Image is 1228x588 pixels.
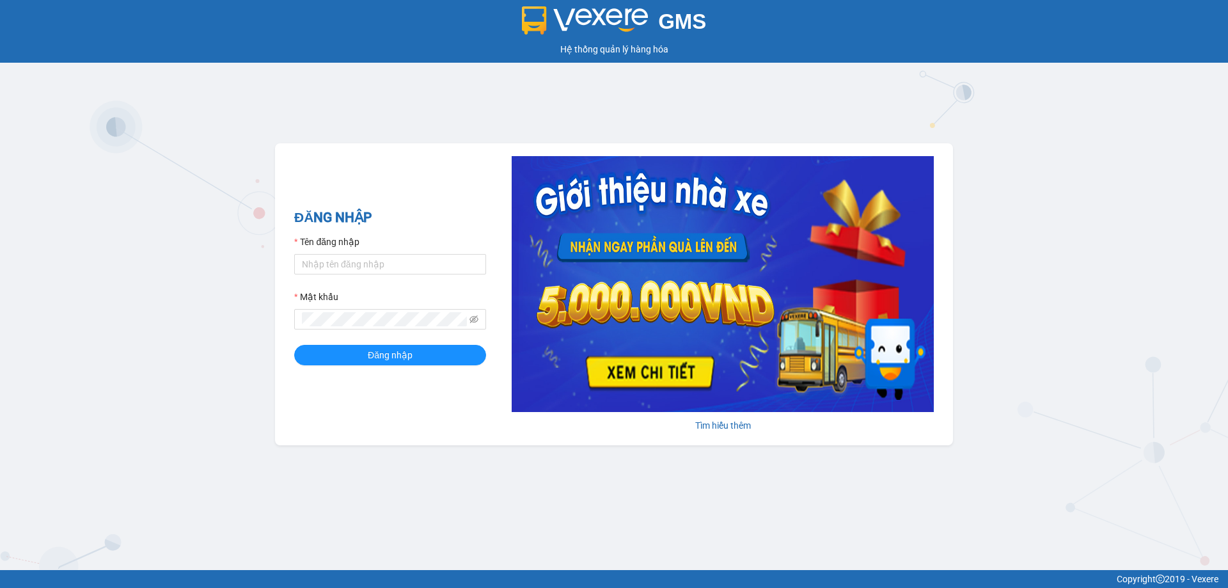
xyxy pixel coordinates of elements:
button: Đăng nhập [294,345,486,365]
span: copyright [1156,575,1165,584]
div: Copyright 2019 - Vexere [10,572,1218,586]
a: GMS [522,19,707,29]
div: Hệ thống quản lý hàng hóa [3,42,1225,56]
span: Đăng nhập [368,348,413,362]
span: GMS [658,10,706,33]
img: logo 2 [522,6,649,35]
img: banner-0 [512,156,934,412]
h2: ĐĂNG NHẬP [294,207,486,228]
input: Mật khẩu [302,312,467,326]
label: Tên đăng nhập [294,235,359,249]
label: Mật khẩu [294,290,338,304]
div: Tìm hiểu thêm [512,418,934,433]
input: Tên đăng nhập [294,254,486,274]
span: eye-invisible [469,315,478,324]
